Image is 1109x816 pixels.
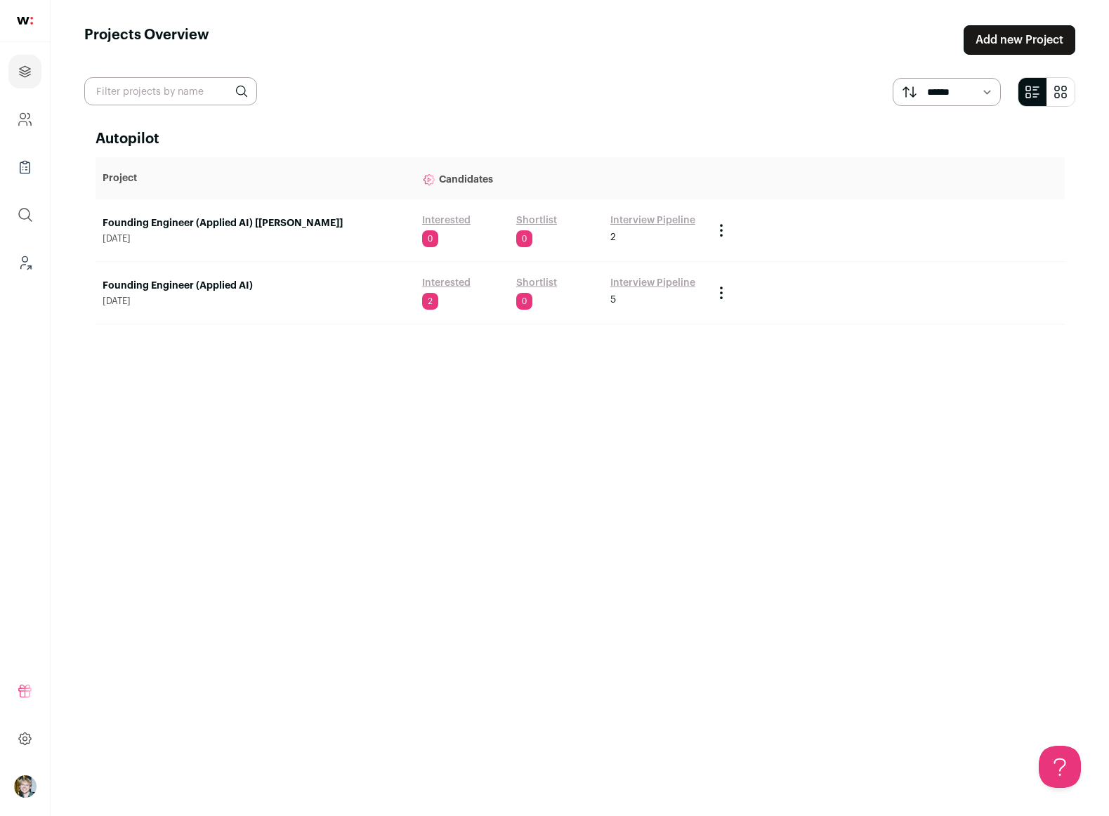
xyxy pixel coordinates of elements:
[516,230,532,247] span: 0
[516,293,532,310] span: 0
[610,230,616,244] span: 2
[713,284,730,301] button: Project Actions
[422,293,438,310] span: 2
[103,171,408,185] p: Project
[8,55,41,88] a: Projects
[422,276,471,290] a: Interested
[84,25,209,55] h1: Projects Overview
[610,293,616,307] span: 5
[713,222,730,239] button: Project Actions
[1039,746,1081,788] iframe: Toggle Customer Support
[14,775,37,798] button: Open dropdown
[516,213,557,228] a: Shortlist
[964,25,1075,55] a: Add new Project
[103,233,408,244] span: [DATE]
[610,213,695,228] a: Interview Pipeline
[84,77,257,105] input: Filter projects by name
[96,129,1065,149] h2: Autopilot
[516,276,557,290] a: Shortlist
[17,17,33,25] img: wellfound-shorthand-0d5821cbd27db2630d0214b213865d53afaa358527fdda9d0ea32b1df1b89c2c.svg
[103,279,408,293] a: Founding Engineer (Applied AI)
[14,775,37,798] img: 6494470-medium_jpg
[103,296,408,307] span: [DATE]
[422,230,438,247] span: 0
[422,213,471,228] a: Interested
[610,276,695,290] a: Interview Pipeline
[8,103,41,136] a: Company and ATS Settings
[8,246,41,279] a: Leads (Backoffice)
[8,150,41,184] a: Company Lists
[422,164,699,192] p: Candidates
[103,216,408,230] a: Founding Engineer (Applied AI) [[PERSON_NAME]]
